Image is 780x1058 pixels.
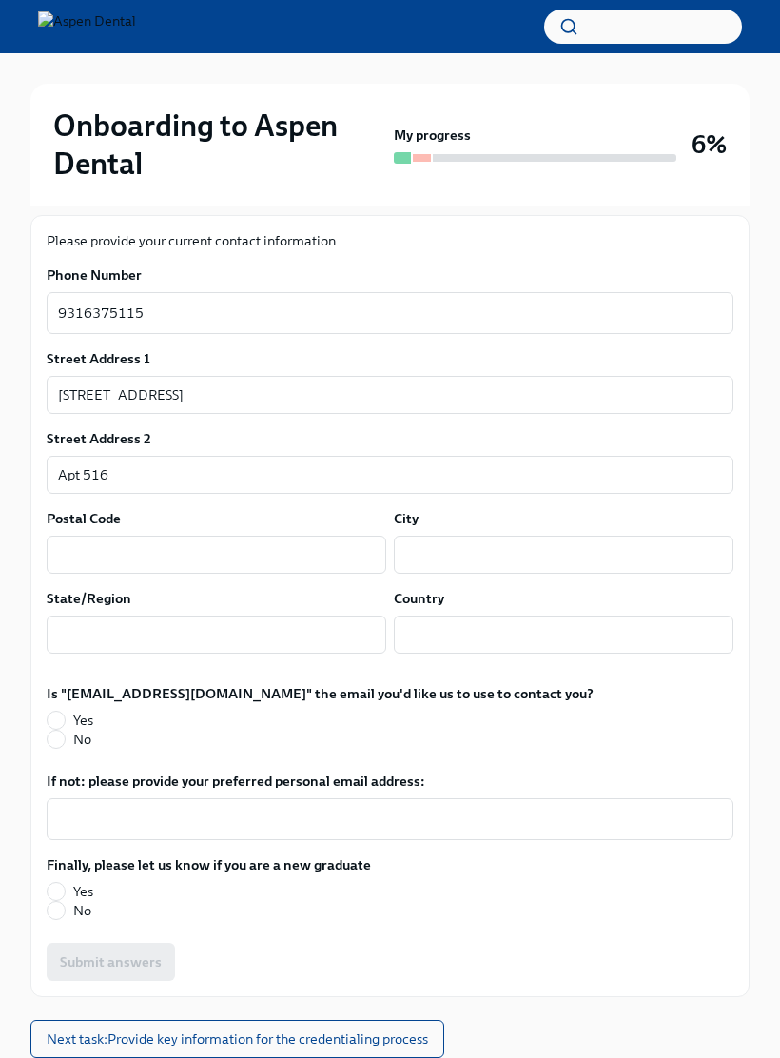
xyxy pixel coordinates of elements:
label: Street Address 1 [47,349,150,368]
img: Aspen Dental [38,11,136,42]
span: Yes [73,711,93,730]
h2: Onboarding to Aspen Dental [53,107,386,183]
button: Next task:Provide key information for the credentialing process [30,1020,444,1058]
label: Street Address 2 [47,429,151,448]
span: Yes [73,882,93,901]
span: Next task : Provide key information for the credentialing process [47,1029,428,1048]
h3: 6% [692,127,727,162]
label: Finally, please let us know if you are a new graduate [47,855,371,874]
strong: My progress [394,126,471,145]
label: Phone Number [47,265,733,284]
label: Postal Code [47,509,121,528]
span: No [73,730,91,749]
span: No [73,901,91,920]
textarea: 9316375115 [58,302,722,324]
p: Please provide your current contact information [47,231,733,250]
label: Country [394,589,444,608]
label: State/Region [47,589,131,608]
label: Is "[EMAIL_ADDRESS][DOMAIN_NAME]" the email you'd like us to use to contact you? [47,684,594,703]
label: City [394,509,419,528]
label: If not: please provide your preferred personal email address: [47,772,733,791]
